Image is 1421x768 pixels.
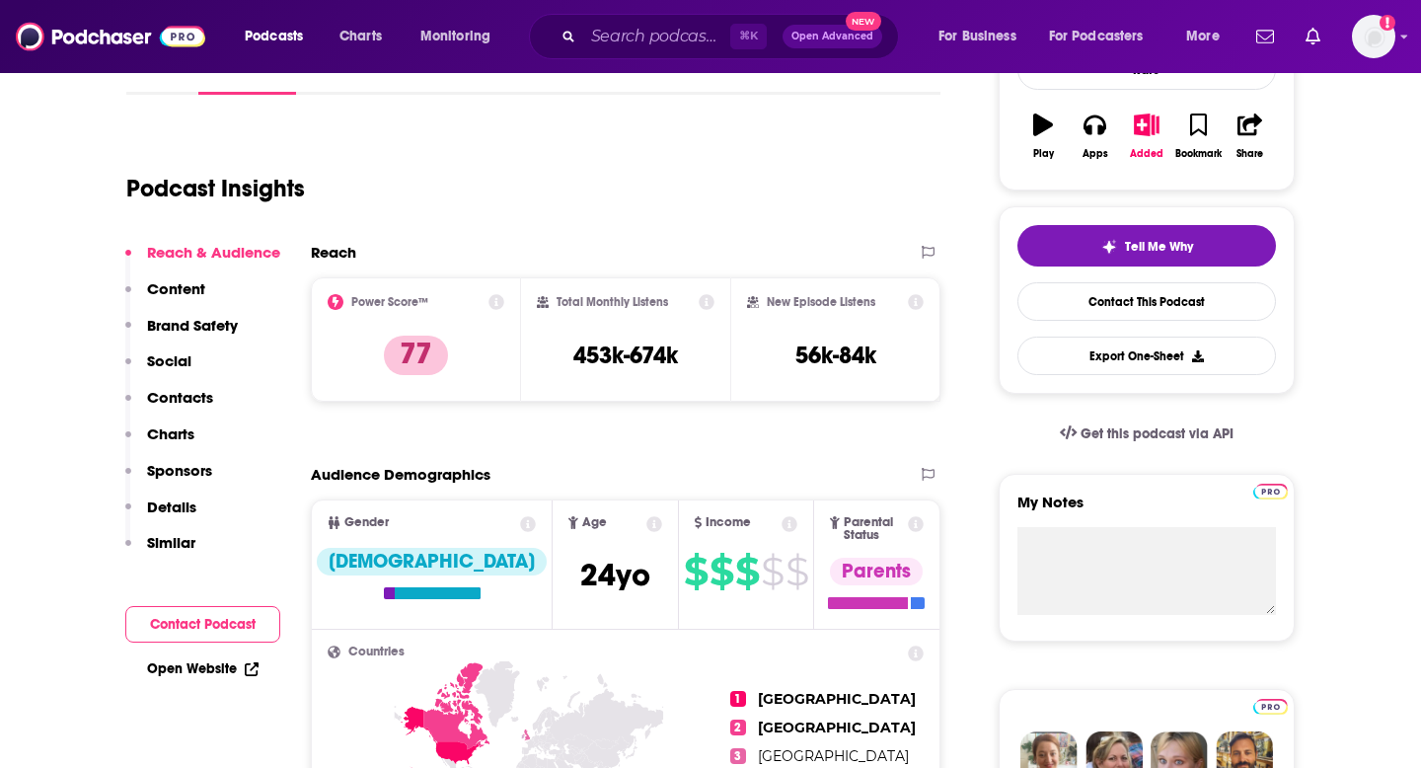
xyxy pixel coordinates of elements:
[1186,23,1220,50] span: More
[147,424,194,443] p: Charts
[706,516,751,529] span: Income
[147,461,212,480] p: Sponsors
[125,351,191,388] button: Social
[1352,15,1395,58] span: Logged in as abirchfield
[1352,15,1395,58] img: User Profile
[1044,410,1249,458] a: Get this podcast via API
[125,279,205,316] button: Content
[420,23,490,50] span: Monitoring
[125,498,196,534] button: Details
[684,556,708,587] span: $
[830,558,923,585] div: Parents
[557,295,668,309] h2: Total Monthly Listens
[758,719,916,736] span: [GEOGRAPHIC_DATA]
[16,18,205,55] img: Podchaser - Follow, Share and Rate Podcasts
[317,548,547,576] div: [DEMOGRAPHIC_DATA]
[1017,101,1069,172] button: Play
[1380,15,1395,31] svg: Add a profile image
[730,748,746,764] span: 3
[1253,481,1288,499] a: Pro website
[758,690,916,708] span: [GEOGRAPHIC_DATA]
[1130,148,1163,160] div: Added
[710,556,733,587] span: $
[147,351,191,370] p: Social
[125,388,213,424] button: Contacts
[735,556,759,587] span: $
[580,556,650,594] span: 24 yo
[582,516,607,529] span: Age
[767,295,875,309] h2: New Episode Listens
[730,24,767,49] span: ⌘ K
[147,533,195,552] p: Similar
[1017,337,1276,375] button: Export One-Sheet
[1121,101,1172,172] button: Added
[791,32,873,41] span: Open Advanced
[407,21,516,52] button: open menu
[761,556,784,587] span: $
[351,295,428,309] h2: Power Score™
[846,12,881,31] span: New
[548,14,918,59] div: Search podcasts, credits, & more...
[311,243,356,262] h2: Reach
[1248,20,1282,53] a: Show notifications dropdown
[1083,148,1108,160] div: Apps
[730,691,746,707] span: 1
[785,556,808,587] span: $
[147,279,205,298] p: Content
[327,21,394,52] a: Charts
[125,243,280,279] button: Reach & Audience
[1049,23,1144,50] span: For Podcasters
[1017,225,1276,267] button: tell me why sparkleTell Me Why
[1298,20,1328,53] a: Show notifications dropdown
[1175,148,1222,160] div: Bookmark
[758,747,909,765] span: [GEOGRAPHIC_DATA]
[1352,15,1395,58] button: Show profile menu
[1036,21,1172,52] button: open menu
[938,23,1016,50] span: For Business
[1069,101,1120,172] button: Apps
[125,316,238,352] button: Brand Safety
[844,516,905,542] span: Parental Status
[1081,425,1234,442] span: Get this podcast via API
[1101,239,1117,255] img: tell me why sparkle
[125,424,194,461] button: Charts
[147,316,238,335] p: Brand Safety
[795,341,876,370] h3: 56k-84k
[1125,239,1193,255] span: Tell Me Why
[311,465,490,484] h2: Audience Demographics
[1253,484,1288,499] img: Podchaser Pro
[231,21,329,52] button: open menu
[147,388,213,407] p: Contacts
[125,533,195,570] button: Similar
[925,21,1041,52] button: open menu
[125,606,280,643] button: Contact Podcast
[783,25,882,48] button: Open AdvancedNew
[1033,148,1054,160] div: Play
[1017,493,1276,527] label: My Notes
[125,461,212,498] button: Sponsors
[1172,21,1244,52] button: open menu
[384,336,448,375] p: 77
[1253,696,1288,715] a: Pro website
[573,341,678,370] h3: 453k-674k
[1017,282,1276,321] a: Contact This Podcast
[339,23,382,50] span: Charts
[730,720,746,735] span: 2
[344,516,389,529] span: Gender
[147,498,196,516] p: Details
[1253,699,1288,715] img: Podchaser Pro
[348,646,405,658] span: Countries
[1172,101,1224,172] button: Bookmark
[147,660,259,677] a: Open Website
[147,243,280,262] p: Reach & Audience
[126,174,305,203] h1: Podcast Insights
[583,21,730,52] input: Search podcasts, credits, & more...
[1225,101,1276,172] button: Share
[245,23,303,50] span: Podcasts
[1236,148,1263,160] div: Share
